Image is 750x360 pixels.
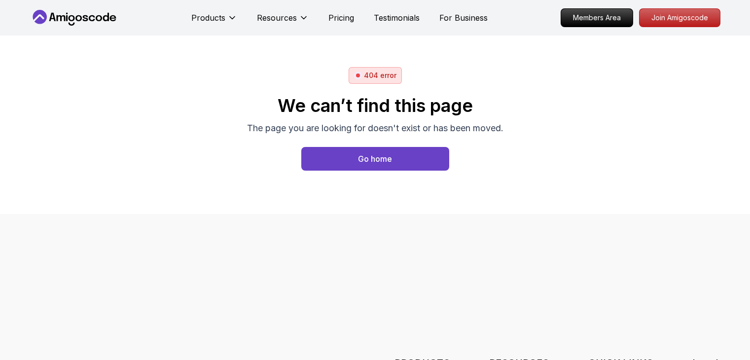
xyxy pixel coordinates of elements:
[640,9,720,27] p: Join Amigoscode
[439,12,488,24] a: For Business
[301,147,449,171] button: Go home
[639,8,720,27] a: Join Amigoscode
[247,121,503,135] p: The page you are looking for doesn't exist or has been moved.
[561,9,633,27] p: Members Area
[247,96,503,115] h2: We can’t find this page
[561,8,633,27] a: Members Area
[257,12,297,24] p: Resources
[191,12,237,32] button: Products
[374,12,420,24] a: Testimonials
[301,147,449,171] a: Home page
[364,71,396,80] p: 404 error
[257,12,309,32] button: Resources
[328,12,354,24] a: Pricing
[358,153,392,165] div: Go home
[191,12,225,24] p: Products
